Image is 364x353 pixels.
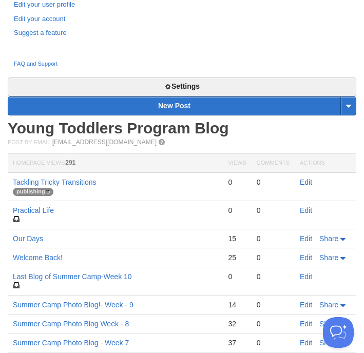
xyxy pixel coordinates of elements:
div: 37 [228,338,246,347]
a: Tackling Tricky Transitions [13,178,97,186]
a: Our Days [13,234,43,243]
span: Share [319,339,338,347]
a: FAQ and Support [14,60,350,69]
span: Share [319,320,338,328]
a: Summer Camp Photo Blog!- Week - 9 [13,301,133,309]
a: New Post [8,97,356,115]
th: Views [223,153,251,172]
iframe: Help Scout Beacon - Open [323,317,354,348]
a: Welcome Back! [13,253,63,262]
th: Actions [295,153,356,172]
div: 15 [228,234,246,243]
div: 0 [257,178,290,187]
a: Last Blog of Summer Camp-Week 10 [13,272,132,281]
div: 14 [228,300,246,309]
div: 0 [257,253,290,262]
a: [EMAIL_ADDRESS][DOMAIN_NAME] [52,139,157,146]
a: Edit [300,206,312,214]
span: publishing [13,188,53,196]
a: Edit your account [14,14,350,25]
div: 0 [257,206,290,215]
a: Edit [300,253,312,262]
span: Share [319,301,338,309]
a: Summer Camp Photo Blog Week - 8 [13,320,129,328]
a: Suggest a feature [14,28,350,38]
a: Edit [300,272,312,281]
a: Settings [8,77,356,96]
span: Post by Email [8,139,50,145]
span: Share [319,234,338,243]
th: Comments [252,153,295,172]
a: Edit [300,320,312,328]
a: Summer Camp Photo Blog - Week 7 [13,339,129,347]
span: 291 [65,159,75,166]
span: Share [319,253,338,262]
th: Homepage Views [8,153,223,172]
a: Practical Life [13,206,54,214]
div: 0 [228,272,246,281]
div: 25 [228,253,246,262]
div: 0 [257,272,290,281]
a: Edit [300,234,312,243]
a: Edit [300,301,312,309]
div: 0 [228,206,246,215]
div: 0 [257,234,290,243]
div: 32 [228,319,246,328]
a: Young Toddlers Program Blog [8,120,229,136]
a: Edit [300,339,312,347]
div: 0 [257,338,290,347]
a: Edit [300,178,312,186]
div: 0 [228,178,246,187]
div: 0 [257,319,290,328]
img: loading-tiny-gray.gif [46,190,50,194]
div: 0 [257,300,290,309]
